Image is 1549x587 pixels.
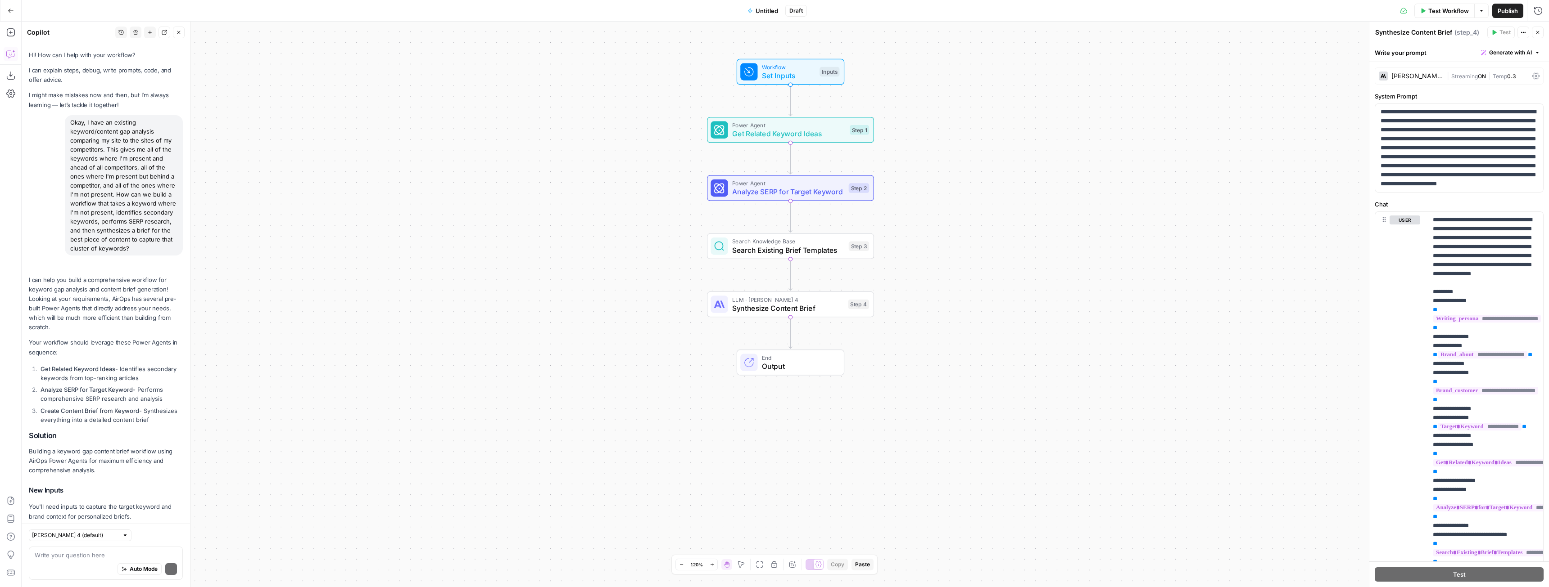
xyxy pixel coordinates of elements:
[1493,73,1507,80] span: Temp
[789,143,792,174] g: Edge from step_1 to step_2
[1391,73,1443,79] div: [PERSON_NAME] 4
[1428,6,1469,15] span: Test Workflow
[707,59,874,85] div: WorkflowSet InputsInputs
[1447,71,1451,80] span: |
[762,361,835,372] span: Output
[789,317,792,348] g: Edge from step_4 to end
[756,6,778,15] span: Untitled
[820,67,839,77] div: Inputs
[848,300,870,309] div: Step 4
[732,186,844,197] span: Analyze SERP for Target Keyword
[789,201,792,232] g: Edge from step_2 to step_3
[1390,215,1420,224] button: user
[1492,4,1523,18] button: Publish
[29,431,183,440] h2: Solution
[1499,28,1511,36] span: Test
[118,563,162,575] button: Auto Mode
[855,560,870,569] span: Paste
[707,175,874,201] div: Power AgentAnalyze SERP for Target KeywordStep 2
[29,275,183,332] p: I can help you build a comprehensive workflow for keyword gap analysis and content brief generati...
[850,125,869,135] div: Step 1
[29,502,183,521] p: You'll need inputs to capture the target keyword and brand context for personalized briefs.
[1454,28,1479,37] span: ( step_4 )
[1375,567,1544,582] button: Test
[789,7,803,15] span: Draft
[29,90,183,109] p: I might make mistakes now and then, but I’m always learning — let’s tackle it together!
[732,128,845,139] span: Get Related Keyword Ideas
[1375,200,1544,209] label: Chat
[827,559,848,570] button: Copy
[732,303,844,314] span: Synthesize Content Brief
[29,50,183,60] p: Hi! How can I help with your workflow?
[130,565,158,573] span: Auto Mode
[732,295,844,304] span: LLM · [PERSON_NAME] 4
[29,66,183,85] p: I can explain steps, debug, write prompts, code, and offer advice.
[27,28,113,37] div: Copilot
[789,259,792,290] g: Edge from step_3 to step_4
[1498,6,1518,15] span: Publish
[762,353,835,362] span: End
[1453,570,1466,579] span: Test
[1375,92,1544,101] label: System Prompt
[707,291,874,317] div: LLM · [PERSON_NAME] 4Synthesize Content BriefStep 4
[851,559,874,570] button: Paste
[1451,73,1478,80] span: Streaming
[762,70,815,81] span: Set Inputs
[707,233,874,259] div: Search Knowledge BaseSearch Existing Brief TemplatesStep 3
[762,63,815,71] span: Workflow
[29,484,183,496] h3: New Inputs
[742,4,784,18] button: Untitled
[41,386,133,393] strong: Analyze SERP for Target Keyword
[1478,73,1486,80] span: ON
[732,245,844,255] span: Search Existing Brief Templates
[789,85,792,116] g: Edge from start to step_1
[690,561,703,568] span: 120%
[1477,47,1544,58] button: Generate with AI
[707,350,874,375] div: EndOutput
[831,560,844,569] span: Copy
[1507,73,1516,80] span: 0.3
[1489,49,1532,57] span: Generate with AI
[29,338,183,357] p: Your workflow should leverage these Power Agents in sequence:
[707,117,874,143] div: Power AgentGet Related Keyword IdeasStep 1
[41,365,115,372] strong: Get Related Keyword Ideas
[65,115,183,255] div: Okay, I have an existing keyword/content gap analysis comparing my site to the sites of my compet...
[38,406,183,424] li: - Synthesizes everything into a detailed content brief
[1375,28,1452,37] textarea: Synthesize Content Brief
[41,407,139,414] strong: Create Content Brief from Keyword
[32,531,118,540] input: Claude Sonnet 4 (default)
[732,121,845,129] span: Power Agent
[1486,71,1493,80] span: |
[38,364,183,382] li: - Identifies secondary keywords from top-ranking articles
[732,237,844,246] span: Search Knowledge Base
[1369,43,1549,62] div: Write your prompt
[1487,27,1515,38] button: Test
[732,179,844,188] span: Power Agent
[38,385,183,403] li: - Performs comprehensive SERP research and analysis
[849,241,869,251] div: Step 3
[29,447,183,475] p: Building a keyword gap content brief workflow using AirOps Power Agents for maximum efficiency an...
[1414,4,1474,18] button: Test Workflow
[849,183,869,193] div: Step 2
